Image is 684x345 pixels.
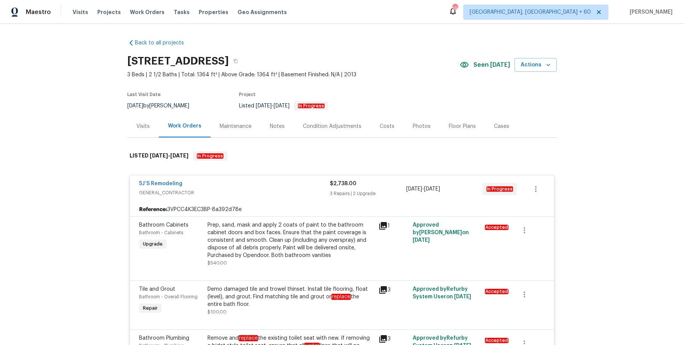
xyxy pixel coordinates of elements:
[485,338,508,343] em: Accepted
[256,103,290,109] span: -
[140,304,161,312] span: Repair
[485,289,508,294] em: Accepted
[168,122,201,130] div: Work Orders
[150,153,168,158] span: [DATE]
[454,294,471,299] span: [DATE]
[207,261,227,265] span: $540.00
[127,103,143,109] span: [DATE]
[237,8,287,16] span: Geo Assignments
[331,294,351,300] em: replace
[239,103,328,109] span: Listed
[330,190,406,197] div: 3 Repairs | 2 Upgrade
[139,189,330,197] span: GENERAL_CONTRACTOR
[270,123,285,130] div: Notes
[413,222,469,243] span: Approved by [PERSON_NAME] on
[406,185,440,193] span: -
[97,8,121,16] span: Projects
[170,153,188,158] span: [DATE]
[256,103,272,109] span: [DATE]
[127,101,198,110] div: by [PERSON_NAME]
[130,151,188,161] h6: LISTED
[139,295,198,299] span: Bathroom - Overall Flooring
[515,58,557,72] button: Actions
[140,240,166,248] span: Upgrade
[521,60,551,70] span: Actions
[207,221,374,259] div: Prep, sand, mask and apply 2 coats of paint to the bathroom cabinet doors and box faces. Ensure t...
[139,222,188,228] span: Bathroom Cabinets
[494,123,509,130] div: Cases
[139,287,175,292] span: Tile and Grout
[136,123,150,130] div: Visits
[174,9,190,15] span: Tasks
[199,8,228,16] span: Properties
[378,221,408,230] div: 1
[73,8,88,16] span: Visits
[298,103,325,109] em: In Progress
[303,123,361,130] div: Condition Adjustments
[127,144,557,168] div: LISTED [DATE]-[DATE]In Progress
[239,92,256,97] span: Project
[139,206,167,213] b: Reference:
[274,103,290,109] span: [DATE]
[413,287,471,299] span: Approved by Refurby System User on
[485,225,508,230] em: Accepted
[139,181,182,186] a: 5J’S Remodeling
[473,61,510,69] span: Seen [DATE]
[127,92,161,97] span: Last Visit Date
[449,123,476,130] div: Floor Plans
[413,123,431,130] div: Photos
[330,181,356,186] span: $2,738.00
[139,230,183,235] span: Bathroom - Cabinets
[627,8,673,16] span: [PERSON_NAME]
[424,186,440,192] span: [DATE]
[207,310,226,314] span: $100.00
[378,285,408,295] div: 3
[220,123,252,130] div: Maintenance
[380,123,394,130] div: Costs
[229,54,242,68] button: Copy Address
[139,336,189,341] span: Bathroom Plumbing
[413,238,430,243] span: [DATE]
[130,8,165,16] span: Work Orders
[150,153,188,158] span: -
[470,8,591,16] span: [GEOGRAPHIC_DATA], [GEOGRAPHIC_DATA] + 60
[127,71,460,79] span: 3 Beds | 2 1/2 Baths | Total: 1364 ft² | Above Grade: 1364 ft² | Basement Finished: N/A | 2013
[486,186,513,192] em: In Progress
[130,203,554,216] div: 3VPCC4K3EC3BP-8a392d78e
[26,8,51,16] span: Maestro
[378,334,408,343] div: 3
[127,57,229,65] h2: [STREET_ADDRESS]
[207,285,374,308] div: Demo damaged tile and trowel thinset. Install tile flooring, float (level), and grout. Find match...
[127,39,200,47] a: Back to all projects
[452,5,458,12] div: 599
[406,186,422,192] span: [DATE]
[197,153,223,159] em: In Progress
[239,335,258,341] em: replace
